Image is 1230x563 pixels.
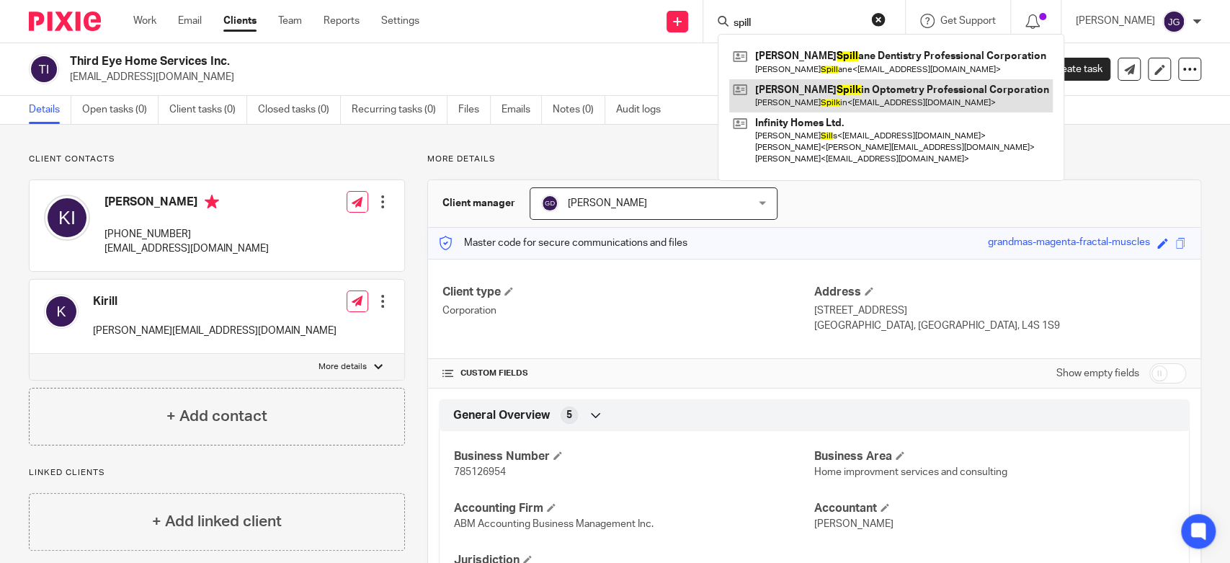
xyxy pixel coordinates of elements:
[541,195,558,212] img: svg%3E
[568,198,647,208] span: [PERSON_NAME]
[442,368,814,379] h4: CUSTOM FIELDS
[152,510,282,533] h4: + Add linked client
[104,195,269,213] h4: [PERSON_NAME]
[70,54,818,69] h2: Third Eye Home Services Inc.
[29,54,59,84] img: svg%3E
[439,236,687,250] p: Master code for secure communications and files
[442,196,515,210] h3: Client manager
[553,96,605,124] a: Notes (0)
[29,12,101,31] img: Pixie
[566,408,572,422] span: 5
[381,14,419,28] a: Settings
[1027,58,1110,81] a: Create task
[104,241,269,256] p: [EMAIL_ADDRESS][DOMAIN_NAME]
[166,405,267,427] h4: + Add contact
[453,408,550,423] span: General Overview
[324,14,360,28] a: Reports
[104,227,269,241] p: [PHONE_NUMBER]
[732,17,862,30] input: Search
[133,14,156,28] a: Work
[814,449,1175,464] h4: Business Area
[502,96,542,124] a: Emails
[29,467,405,479] p: Linked clients
[44,294,79,329] img: svg%3E
[814,519,893,529] span: [PERSON_NAME]
[814,467,1007,477] span: Home improvment services and consulting
[454,449,814,464] h4: Business Number
[93,294,337,309] h4: Kirill
[178,14,202,28] a: Email
[169,96,247,124] a: Client tasks (0)
[454,501,814,516] h4: Accounting Firm
[258,96,341,124] a: Closed tasks (0)
[454,519,654,529] span: ABM Accounting Business Management Inc.
[814,303,1186,318] p: [STREET_ADDRESS]
[82,96,159,124] a: Open tasks (0)
[70,70,1005,84] p: [EMAIL_ADDRESS][DOMAIN_NAME]
[814,285,1186,300] h4: Address
[454,467,506,477] span: 785126954
[29,96,71,124] a: Details
[442,303,814,318] p: Corporation
[1056,366,1139,381] label: Show empty fields
[458,96,491,124] a: Files
[29,154,405,165] p: Client contacts
[1076,14,1155,28] p: [PERSON_NAME]
[44,195,90,241] img: svg%3E
[93,324,337,338] p: [PERSON_NAME][EMAIL_ADDRESS][DOMAIN_NAME]
[988,235,1150,252] div: grandmas-magenta-fractal-muscles
[616,96,672,124] a: Audit logs
[427,154,1201,165] p: More details
[1162,10,1185,33] img: svg%3E
[814,501,1175,516] h4: Accountant
[352,96,447,124] a: Recurring tasks (0)
[814,319,1186,333] p: [GEOGRAPHIC_DATA], [GEOGRAPHIC_DATA], L4S 1S9
[318,361,367,373] p: More details
[940,16,996,26] span: Get Support
[442,285,814,300] h4: Client type
[205,195,219,209] i: Primary
[278,14,302,28] a: Team
[223,14,257,28] a: Clients
[871,12,886,27] button: Clear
